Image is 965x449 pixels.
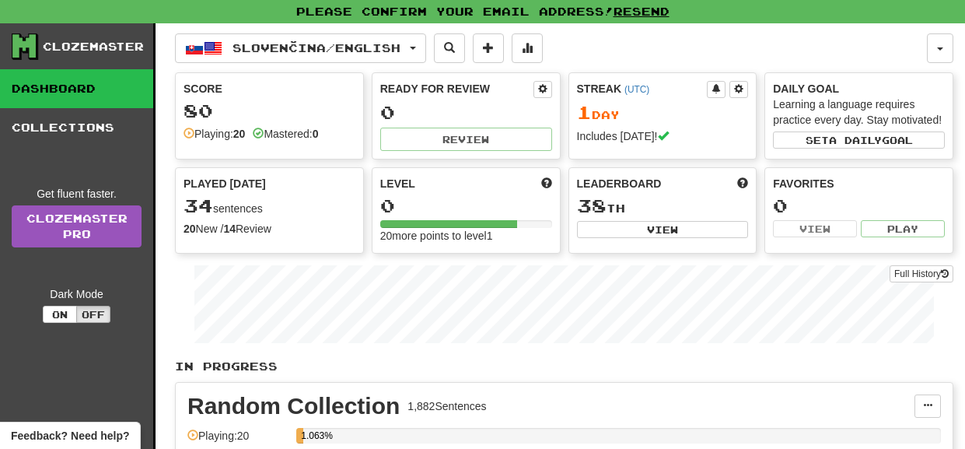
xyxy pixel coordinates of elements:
[43,39,144,54] div: Clozemaster
[184,126,245,142] div: Playing:
[380,228,552,244] div: 20 more points to level 1
[473,33,504,63] button: Add sentence to collection
[890,265,953,282] button: Full History
[380,128,552,151] button: Review
[861,220,945,237] button: Play
[407,398,486,414] div: 1,882 Sentences
[12,286,142,302] div: Dark Mode
[233,128,246,140] strong: 20
[12,205,142,247] a: ClozemasterPro
[184,176,266,191] span: Played [DATE]
[773,132,945,149] button: Seta dailygoal
[773,220,857,237] button: View
[773,196,945,216] div: 0
[577,176,662,191] span: Leaderboard
[187,395,400,418] div: Random Collection
[577,103,749,123] div: Day
[577,195,607,216] span: 38
[184,101,355,121] div: 80
[773,96,945,128] div: Learning a language requires practice every day. Stay motivated!
[624,84,649,95] a: (UTC)
[184,223,196,235] strong: 20
[175,33,426,63] button: Slovenčina/English
[512,33,543,63] button: More stats
[184,195,213,216] span: 34
[313,128,319,140] strong: 0
[577,128,749,144] div: Includes [DATE]!
[380,103,552,122] div: 0
[773,176,945,191] div: Favorites
[223,223,236,235] strong: 14
[614,5,670,18] a: Resend
[11,428,129,444] span: Open feedback widget
[577,221,749,238] button: View
[301,428,303,444] div: 1.063%
[829,135,882,146] span: a daily
[233,41,400,54] span: Slovenčina / English
[184,81,355,96] div: Score
[43,306,77,323] button: On
[577,81,708,96] div: Streak
[380,196,552,216] div: 0
[380,81,533,96] div: Ready for Review
[577,101,592,123] span: 1
[577,196,749,216] div: th
[184,221,355,237] div: New / Review
[773,81,945,96] div: Daily Goal
[737,176,748,191] span: This week in points, UTC
[12,186,142,202] div: Get fluent faster.
[76,306,110,323] button: Off
[380,176,415,191] span: Level
[541,176,552,191] span: Score more points to level up
[253,126,318,142] div: Mastered:
[175,359,953,374] p: In Progress
[184,196,355,216] div: sentences
[434,33,465,63] button: Search sentences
